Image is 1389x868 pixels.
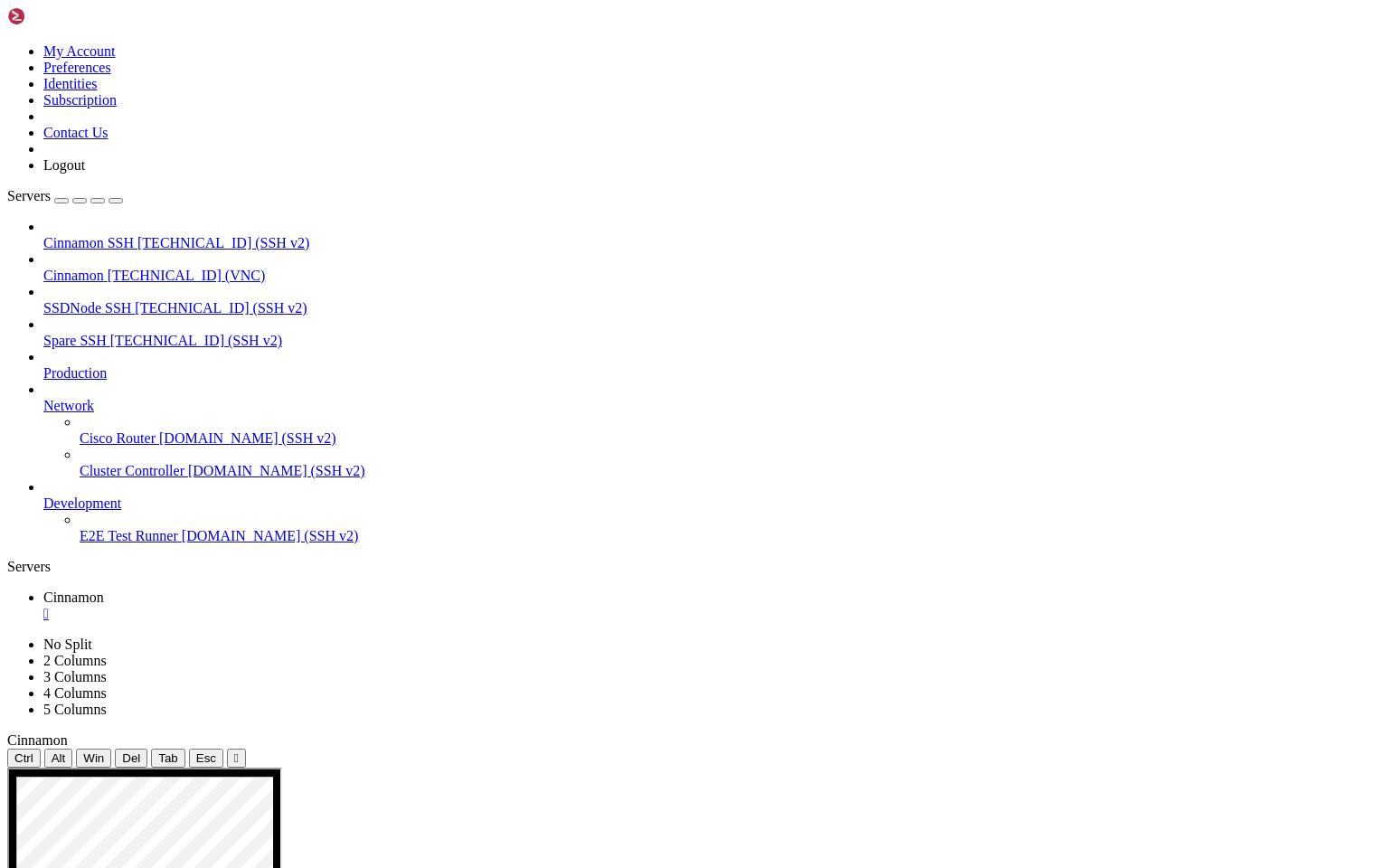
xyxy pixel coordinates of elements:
[43,60,111,75] a: Preferences
[80,414,1382,447] li: Cisco Router [DOMAIN_NAME] (SSH v2)
[43,268,1382,284] a: Cinnamon [TECHNICAL_ID] (VNC)
[7,7,111,25] img: Shellngn
[182,528,359,543] span: [DOMAIN_NAME] (SSH v2)
[80,463,184,478] span: Cluster Controller
[43,300,1382,316] a: SSDNode SSH [TECHNICAL_ID] (SSH v2)
[43,157,85,173] a: Logout
[137,235,309,250] span: [TECHNICAL_ID] (SSH v2)
[80,447,1382,479] li: Cluster Controller [DOMAIN_NAME] (SSH v2)
[43,495,1382,512] a: Development
[43,125,109,140] a: Contact Us
[43,606,1382,622] a: 
[158,751,178,765] span: Tab
[43,316,1382,349] li: Spare SSH [TECHNICAL_ID] (SSH v2)
[43,653,107,668] a: 2 Columns
[43,365,1382,382] a: Production
[44,749,73,768] button: Alt
[122,751,140,765] span: Del
[14,751,33,765] span: Ctrl
[43,495,121,511] span: Development
[43,251,1382,284] li: Cinnamon [TECHNICAL_ID] (VNC)
[43,333,107,348] span: Spare SSH
[159,430,336,446] span: [DOMAIN_NAME] (SSH v2)
[43,92,117,108] a: Subscription
[43,382,1382,479] li: Network
[80,463,1382,479] a: Cluster Controller [DOMAIN_NAME] (SSH v2)
[189,749,223,768] button: Esc
[108,268,266,283] span: [TECHNICAL_ID] (VNC)
[43,590,104,605] span: Cinnamon
[135,300,307,316] span: [TECHNICAL_ID] (SSH v2)
[43,333,1382,349] a: Spare SSH [TECHNICAL_ID] (SSH v2)
[43,235,134,250] span: Cinnamon SSH
[43,235,1382,251] a: Cinnamon SSH [TECHNICAL_ID] (SSH v2)
[43,637,92,652] a: No Split
[43,300,131,316] span: SSDNode SSH
[43,398,94,413] span: Network
[80,528,178,543] span: E2E Test Runner
[196,751,216,765] span: Esc
[43,669,107,684] a: 3 Columns
[43,702,107,717] a: 5 Columns
[43,268,104,283] span: Cinnamon
[43,398,1382,414] a: Network
[80,430,156,446] span: Cisco Router
[7,188,51,203] span: Servers
[43,219,1382,251] li: Cinnamon SSH [TECHNICAL_ID] (SSH v2)
[43,349,1382,382] li: Production
[43,590,1382,622] a: Cinnamon
[43,685,107,701] a: 4 Columns
[7,559,1382,575] div: Servers
[227,749,246,768] button: 
[43,43,116,59] a: My Account
[80,512,1382,544] li: E2E Test Runner [DOMAIN_NAME] (SSH v2)
[80,528,1382,544] a: E2E Test Runner [DOMAIN_NAME] (SSH v2)
[234,751,239,765] div: 
[43,479,1382,544] li: Development
[83,751,104,765] span: Win
[7,188,123,203] a: Servers
[80,430,1382,447] a: Cisco Router [DOMAIN_NAME] (SSH v2)
[52,751,66,765] span: Alt
[43,284,1382,316] li: SSDNode SSH [TECHNICAL_ID] (SSH v2)
[110,333,282,348] span: [TECHNICAL_ID] (SSH v2)
[115,749,147,768] button: Del
[43,76,98,91] a: Identities
[188,463,365,478] span: [DOMAIN_NAME] (SSH v2)
[151,749,185,768] button: Tab
[43,365,107,381] span: Production
[7,749,41,768] button: Ctrl
[76,749,111,768] button: Win
[7,732,68,748] span: Cinnamon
